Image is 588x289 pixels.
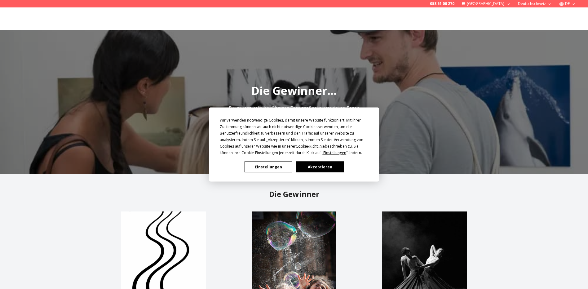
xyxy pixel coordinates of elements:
[296,144,325,149] span: Cookie-Richtlinie
[323,150,346,155] span: Einstellungen
[296,162,343,172] button: Akzeptieren
[209,108,379,182] div: Cookie Consent Prompt
[244,162,292,172] button: Einstellungen
[220,117,369,156] div: Wir verwenden notwendige Cookies, damit unsere Website funktioniert. Mit Ihrer Zustimmung können ...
